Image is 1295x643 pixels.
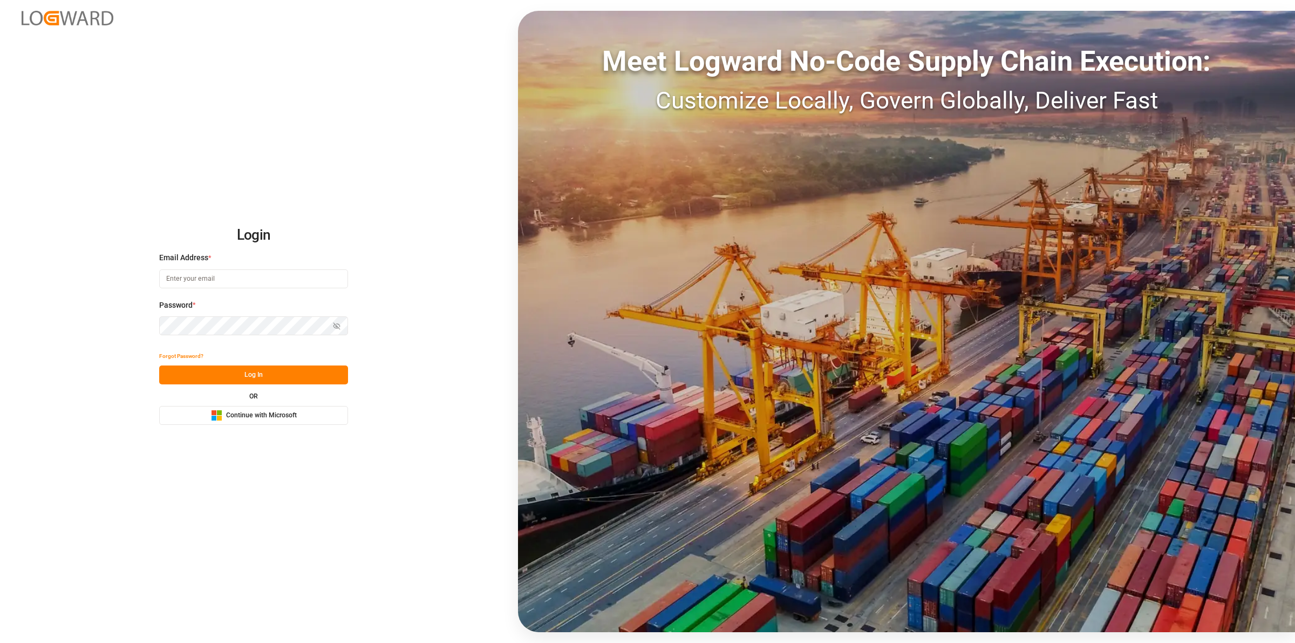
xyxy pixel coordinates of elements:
div: Meet Logward No-Code Supply Chain Execution: [518,40,1295,83]
span: Password [159,300,193,311]
span: Email Address [159,252,208,263]
h2: Login [159,218,348,253]
button: Log In [159,366,348,384]
input: Enter your email [159,269,348,288]
img: Logward_new_orange.png [22,11,113,25]
div: Customize Locally, Govern Globally, Deliver Fast [518,83,1295,118]
span: Continue with Microsoft [226,411,297,421]
small: OR [249,393,258,400]
button: Continue with Microsoft [159,406,348,425]
button: Forgot Password? [159,347,203,366]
